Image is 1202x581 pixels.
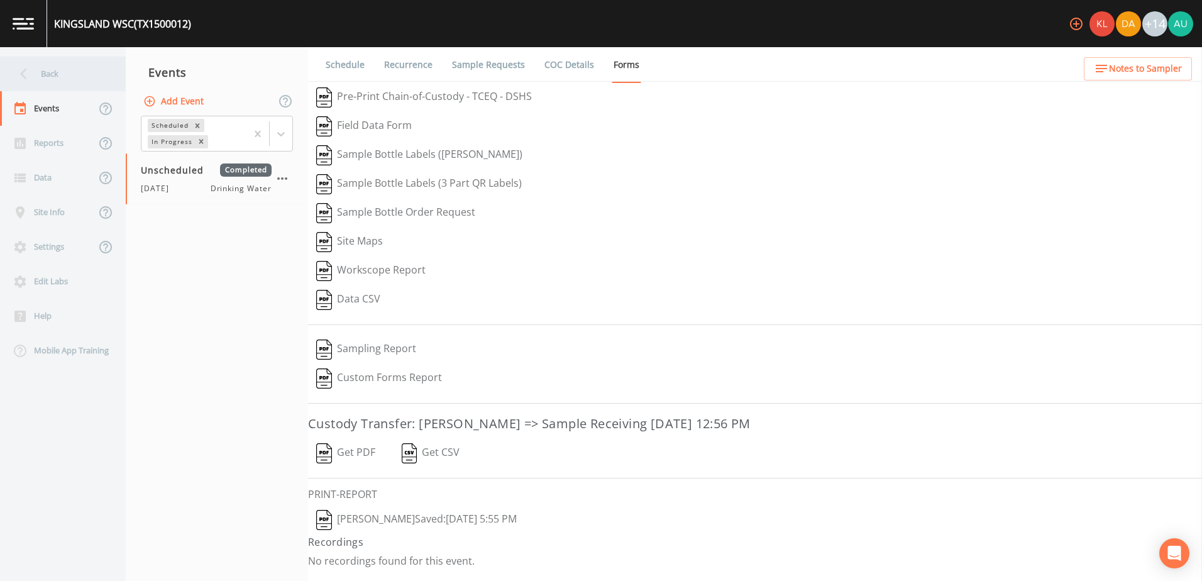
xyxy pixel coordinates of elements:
div: +14 [1142,11,1167,36]
img: svg%3e [316,510,332,530]
a: UnscheduledCompleted[DATE]Drinking Water [126,153,308,205]
img: svg%3e [316,174,332,194]
span: [DATE] [141,183,177,194]
button: Sample Bottle Labels (3 Part QR Labels) [308,170,530,199]
img: a84961a0472e9debc750dd08a004988d [1116,11,1141,36]
h3: Custody Transfer: [PERSON_NAME] => Sample Receiving [DATE] 12:56 PM [308,414,1202,434]
button: Field Data Form [308,112,420,141]
button: Data CSV [308,285,389,314]
p: No recordings found for this event. [308,555,1202,567]
div: Open Intercom Messenger [1159,538,1189,568]
button: Sampling Report [308,335,424,364]
button: Get CSV [393,439,468,468]
img: svg%3e [402,443,417,463]
div: Scheduled [148,119,190,132]
img: svg%3e [316,290,332,310]
img: svg%3e [316,340,332,360]
button: [PERSON_NAME]Saved:[DATE] 5:55 PM [308,506,525,534]
img: svg%3e [316,203,332,223]
div: Remove In Progress [194,135,208,148]
h4: Recordings [308,534,1202,550]
img: 9c4450d90d3b8045b2e5fa62e4f92659 [1089,11,1115,36]
button: Sample Bottle Labels ([PERSON_NAME]) [308,141,531,170]
button: Notes to Sampler [1084,57,1192,80]
div: Remove Scheduled [190,119,204,132]
div: Events [126,57,308,88]
button: Sample Bottle Order Request [308,199,483,228]
a: COC Details [543,47,596,82]
h6: PRINT-REPORT [308,489,1202,501]
span: Unscheduled [141,163,212,177]
button: Add Event [141,90,209,113]
span: Notes to Sampler [1109,61,1182,77]
div: KINGSLAND WSC (TX1500012) [54,16,191,31]
img: svg%3e [316,232,332,252]
a: Recurrence [382,47,434,82]
button: Site Maps [308,228,391,257]
img: svg%3e [316,443,332,463]
button: Get PDF [308,439,383,468]
img: svg%3e [316,87,332,108]
img: svg%3e [316,261,332,281]
img: svg%3e [316,145,332,165]
div: In Progress [148,135,194,148]
button: Workscope Report [308,257,434,285]
div: David Weber [1115,11,1142,36]
button: Pre-Print Chain-of-Custody - TCEQ - DSHS [308,83,540,112]
img: 12eab8baf8763a7aaab4b9d5825dc6f3 [1168,11,1193,36]
img: svg%3e [316,116,332,136]
img: logo [13,18,34,30]
span: Drinking Water [211,183,272,194]
a: Sample Requests [450,47,527,82]
div: Kler Teran [1089,11,1115,36]
img: svg%3e [316,368,332,389]
span: Completed [220,163,272,177]
button: Custom Forms Report [308,364,450,393]
a: Forms [612,47,641,83]
a: Schedule [324,47,367,82]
